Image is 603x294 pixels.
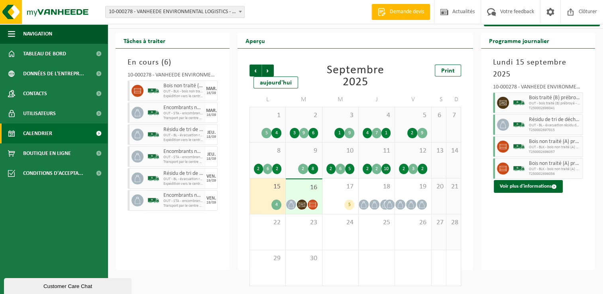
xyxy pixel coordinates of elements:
[163,192,204,199] span: Encombrants non-incinérables
[23,163,83,183] span: Conditions d'accepta...
[147,129,159,141] img: BL-SO-LV
[163,94,204,99] span: Expédition vers le centre de traitement final
[363,128,372,138] div: 4
[163,111,204,116] span: OUT - STA - encombrants non-incinérables - RECYROM
[163,138,204,143] span: Expédition vers le centre de traitement final
[163,105,204,111] span: Encombrants non-incinérables
[163,116,204,121] span: Transport par le centre de traitement
[299,128,308,138] div: 9
[326,182,354,191] span: 17
[363,111,391,120] span: 4
[147,151,159,163] img: BL-SO-LV
[529,95,581,101] span: Bois traité (B) prébroyé (non-recyclable)
[290,147,318,155] span: 9
[399,218,427,227] span: 26
[436,147,442,155] span: 13
[254,254,281,263] span: 29
[399,111,427,120] span: 5
[409,164,418,174] div: 3
[206,135,216,139] div: 18/09
[388,8,426,16] span: Demande devis
[318,65,392,88] div: Septembre 2025
[399,164,408,174] div: 2
[254,111,281,120] span: 1
[326,164,336,174] div: 2
[513,119,525,131] img: BL-SO-LV
[23,104,56,123] span: Utilisateurs
[513,97,525,109] img: BL-SO-LV
[513,141,525,153] img: BL-SO-LV
[529,150,581,155] span: T250002696057
[436,182,442,191] span: 20
[308,164,318,174] div: 8
[147,172,159,184] img: BL-SO-LV
[163,199,204,204] span: OUT - STA - encombrants non-incinérables - RECYROM
[253,76,298,88] div: aujourd'hui
[164,59,169,67] span: 6
[249,65,261,76] span: Précédent
[363,182,391,191] span: 18
[417,128,427,138] div: 9
[529,145,581,150] span: OUT - BLK - bois non traité (A) prébroyé - UNILIN
[290,128,299,138] div: 3
[436,218,442,227] span: 27
[372,128,381,138] div: 7
[290,254,318,263] span: 30
[106,6,244,18] span: 10-000278 - VANHEEDE ENVIRONMENTAL LOGISTICS - QUEVY - QUÉVY-LE-GRAND
[128,73,218,80] div: 10-000278 - VANHEEDE ENVIRONMENTAL LOGISTICS - QUEVY - QUÉVY-[GEOGRAPHIC_DATA]
[262,65,274,76] span: Suivant
[326,218,354,227] span: 24
[363,218,391,227] span: 25
[344,128,354,138] div: 9
[105,6,245,18] span: 10-000278 - VANHEEDE ENVIRONMENTAL LOGISTICS - QUEVY - QUÉVY-LE-GRAND
[263,164,272,174] div: 6
[238,33,273,48] h2: Aperçu
[418,164,427,174] div: 2
[206,113,216,117] div: 16/09
[344,200,354,210] div: 5
[336,164,345,174] div: 6
[163,155,204,160] span: OUT - STA - encombrants non-incinérables - RECYROM
[254,182,281,191] span: 15
[450,218,457,227] span: 28
[23,143,71,163] span: Boutique en ligne
[163,171,204,177] span: Résidu de tri de déchets industriels (non comparable au déchets ménagers)
[399,182,427,191] span: 19
[290,218,318,227] span: 23
[441,68,455,74] span: Print
[206,196,216,201] div: VEN.
[435,65,461,76] a: Print
[432,92,446,107] td: S
[493,57,583,80] h3: Lundi 15 septembre 2025
[128,57,218,69] h3: En cours ( )
[529,161,581,167] span: Bois non traité (A) prébroyé
[371,4,430,20] a: Demande devis
[4,276,133,294] iframe: chat widget
[529,117,581,123] span: Résidu de tri de déchets industriels (non comparable au déchets ménagers)
[334,128,344,138] div: 1
[23,44,66,64] span: Tableau de bord
[290,111,318,120] span: 2
[163,177,204,182] span: OUT - BL - évacuation résidu de tri de déchets - INBW
[23,24,52,44] span: Navigation
[381,128,391,138] div: 1
[254,147,281,155] span: 8
[298,164,308,174] div: 2
[363,164,372,174] div: 2
[147,194,159,206] img: BL-SO-LV
[446,92,461,107] td: D
[206,86,217,91] div: MAR.
[529,172,581,176] span: T250002696056
[163,133,204,138] span: OUT - BL - évacuation résidu de tri de déchets - INBW
[206,108,217,113] div: MAR.
[326,111,354,120] span: 3
[381,164,391,174] div: 10
[249,92,286,107] td: L
[513,163,525,174] img: BL-SO-LV
[529,123,581,128] span: OUT - BL - évacuation résidu de tri de déchets - INBW
[494,180,563,193] button: Voir plus d'informations
[363,147,391,155] span: 11
[345,164,354,174] div: 5
[372,164,381,174] div: 2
